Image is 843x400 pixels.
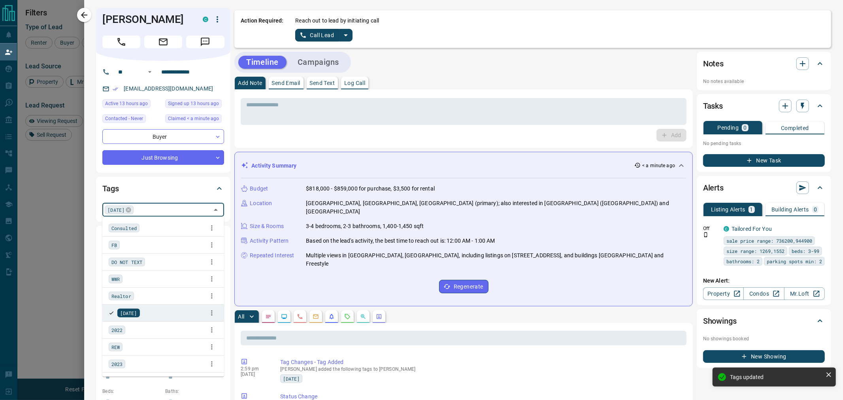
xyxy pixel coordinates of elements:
[703,287,744,300] a: Property
[165,99,224,110] div: Tue Oct 14 2025
[186,36,224,48] span: Message
[238,80,262,86] p: Add Note
[703,178,825,197] div: Alerts
[102,13,191,26] h1: [PERSON_NAME]
[120,309,137,317] span: [DATE]
[703,315,737,327] h2: Showings
[241,17,283,42] p: Action Required:
[732,226,772,232] a: Tailored For You
[111,258,142,266] span: DO NOT TEXT
[105,206,134,214] div: [DATE]
[107,206,124,214] span: [DATE]
[102,150,224,165] div: Just Browsing
[703,100,723,112] h2: Tasks
[165,388,224,395] p: Baths:
[344,80,365,86] p: Log Call
[703,311,825,330] div: Showings
[102,99,161,110] div: Tue Oct 14 2025
[306,185,435,193] p: $818,000 - $859,000 for purchase, $3,500 for rental
[767,257,822,265] span: parking spots min: 2
[703,225,719,232] p: Off
[306,222,424,230] p: 3-4 bedrooms, 2-3 bathrooms, 1,400-1,450 sqft
[439,280,488,293] button: Regenerate
[145,67,155,77] button: Open
[703,181,724,194] h2: Alerts
[726,247,785,255] span: size range: 1269,1552
[784,287,825,300] a: Mr.Loft
[102,129,224,144] div: Buyer
[250,251,294,260] p: Repeated Interest
[105,115,143,123] span: Contacted - Never
[297,313,303,320] svg: Calls
[360,313,366,320] svg: Opportunities
[295,29,339,42] button: Call Lead
[726,237,812,245] span: sale price range: 736200,944900
[703,78,825,85] p: No notes available
[241,366,268,372] p: 2:59 pm
[102,36,140,48] span: Call
[703,154,825,167] button: New Task
[703,138,825,149] p: No pending tasks
[238,314,244,319] p: All
[250,222,284,230] p: Size & Rooms
[111,292,131,300] span: Realtor
[111,224,137,232] span: Consulted
[376,313,382,320] svg: Agent Actions
[743,125,747,130] p: 0
[102,388,161,395] p: Beds:
[703,54,825,73] div: Notes
[781,125,809,131] p: Completed
[814,207,817,212] p: 0
[281,313,287,320] svg: Lead Browsing Activity
[306,237,495,245] p: Based on the lead's activity, the best time to reach out is: 12:00 AM - 1:00 AM
[250,237,289,245] p: Activity Pattern
[328,313,335,320] svg: Listing Alerts
[703,335,825,342] p: No showings booked
[717,125,739,130] p: Pending
[111,326,123,334] span: 2022
[102,182,119,195] h2: Tags
[111,275,120,283] span: WWR
[730,374,822,380] div: Tags updated
[280,366,683,372] p: [PERSON_NAME] added the following tags to [PERSON_NAME]
[241,372,268,377] p: [DATE]
[703,232,709,238] svg: Push Notification Only
[283,375,300,383] span: [DATE]
[313,313,319,320] svg: Emails
[250,185,268,193] p: Budget
[111,343,120,351] span: REW
[168,115,219,123] span: Claimed < a minute ago
[111,360,123,368] span: 2023
[272,80,300,86] p: Send Email
[703,96,825,115] div: Tasks
[295,17,379,25] p: Reach out to lead by initiating call
[703,277,825,285] p: New Alert:
[295,29,353,42] div: split button
[111,241,117,249] span: FB
[165,114,224,125] div: Tue Oct 14 2025
[344,313,351,320] svg: Requests
[251,162,296,170] p: Activity Summary
[703,350,825,363] button: New Showing
[241,158,686,173] div: Activity Summary< a minute ago
[726,257,760,265] span: bathrooms: 2
[102,179,224,198] div: Tags
[724,226,729,232] div: condos.ca
[280,358,683,366] p: Tag Changes - Tag Added
[703,57,724,70] h2: Notes
[144,36,182,48] span: Email
[290,56,347,69] button: Campaigns
[238,56,287,69] button: Timeline
[203,17,208,22] div: condos.ca
[105,100,148,108] span: Active 13 hours ago
[124,85,213,92] a: [EMAIL_ADDRESS][DOMAIN_NAME]
[306,251,686,268] p: Multiple views in [GEOGRAPHIC_DATA], [GEOGRAPHIC_DATA], including listings on [STREET_ADDRESS], a...
[750,207,753,212] p: 1
[265,313,272,320] svg: Notes
[792,247,819,255] span: beds: 3-99
[250,199,272,208] p: Location
[743,287,784,300] a: Condos
[210,204,221,215] button: Close
[642,162,675,169] p: < a minute ago
[306,199,686,216] p: [GEOGRAPHIC_DATA], [GEOGRAPHIC_DATA], [GEOGRAPHIC_DATA] (primary); also interested in [GEOGRAPHIC...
